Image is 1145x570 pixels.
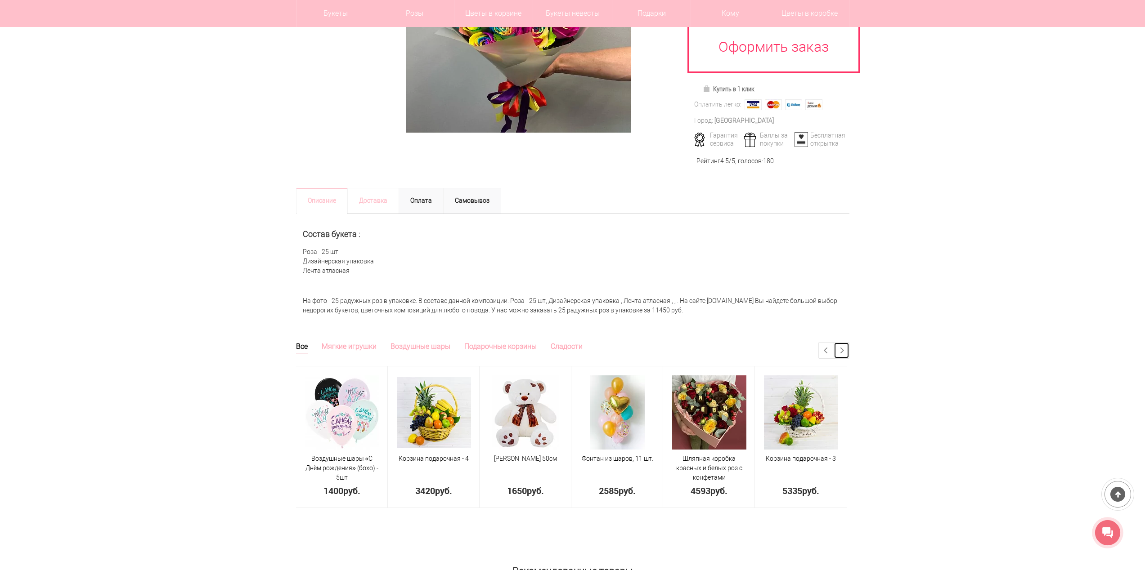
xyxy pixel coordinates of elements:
[507,485,527,497] span: 1650
[303,230,843,239] h2: Состав букета :
[399,455,469,462] a: Корзина подарочная - 4
[322,342,377,353] a: Мягкие игрушки
[296,214,849,292] div: Роза - 25 шт Дизайнерская упаковка Лента атласная
[696,156,775,166] div: Рейтинг /5, голосов: .
[415,485,435,497] span: 3420
[599,485,619,497] span: 2585
[764,375,838,450] img: Корзина подарочная - 3
[527,485,544,497] span: руб.
[296,342,308,354] a: Все
[766,455,836,462] a: Корзина подарочная - 3
[741,131,793,147] div: Баллы за покупки
[305,455,378,481] a: Воздушные шары «С Днём рождения» (бохо) - 5шт
[305,375,379,450] img: Воздушные шары «С Днём рождения» (бохо) - 5шт
[590,375,645,450] img: Фонтан из шаров, 11 шт.
[399,188,444,214] a: Оплата
[582,455,653,462] a: Фонтан из шаров, 11 шт.
[782,485,802,497] span: 5335
[710,485,727,497] span: руб.
[676,455,742,481] a: Шляпная коробка красных и белых роз с конфетами
[785,99,802,110] img: Webmoney
[494,455,557,462] a: [PERSON_NAME] 50см
[834,343,849,358] a: Next
[691,131,743,147] div: Гарантия сервиса
[805,99,822,110] img: Яндекс Деньги
[296,188,348,214] a: Описание
[703,85,713,92] img: Купить в 1 клик
[619,485,636,497] span: руб.
[492,375,559,450] img: Медведь Тони 50см
[802,485,819,497] span: руб.
[819,343,834,358] a: Previous
[464,342,537,353] a: Подарочные корзины
[691,485,710,497] span: 4593
[687,20,860,73] a: Оформить заказ
[347,188,399,214] a: Доставка
[323,485,343,497] span: 1400
[694,116,713,125] div: Город:
[720,157,729,165] span: 4.5
[343,485,360,497] span: руб.
[391,342,450,353] a: Воздушные шары
[551,342,583,353] a: Сладости
[791,131,843,147] div: Бесплатная открытка
[763,157,774,165] span: 180
[397,377,471,448] img: Корзина подарочная - 4
[745,99,762,110] img: Visa
[765,99,782,110] img: MasterCard
[694,100,741,109] div: Оплатить легко:
[435,485,452,497] span: руб.
[714,116,774,125] div: [GEOGRAPHIC_DATA]
[296,292,849,320] div: На фото - 25 радужных роз в упаковке. В составе данной композиции: Роза - 25 шт, Дизайнерская упа...
[443,188,501,214] a: Самовывоз
[699,83,759,95] a: Купить в 1 клик
[672,375,746,450] img: Шляпная коробка красных и белых роз с конфетами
